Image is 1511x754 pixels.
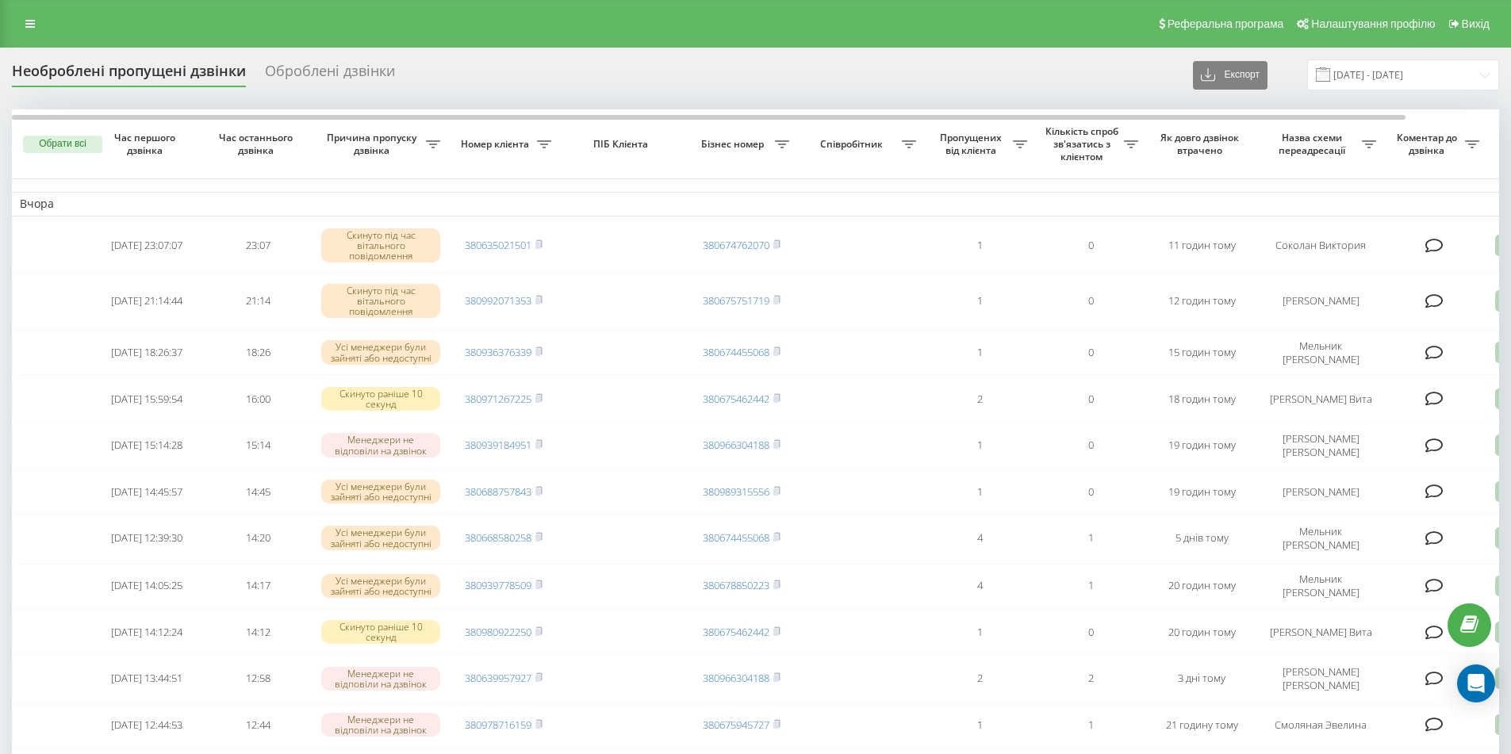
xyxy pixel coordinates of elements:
[1035,656,1146,701] td: 2
[1035,275,1146,327] td: 0
[694,138,775,151] span: Бізнес номер
[1257,378,1384,420] td: [PERSON_NAME] Вита
[465,625,531,639] a: 380980922250
[1146,378,1257,420] td: 18 годин тому
[91,378,202,420] td: [DATE] 15:59:54
[1392,132,1465,156] span: Коментар до дзвінка
[1265,132,1362,156] span: Назва схеми переадресації
[202,656,313,701] td: 12:58
[91,471,202,513] td: [DATE] 14:45:57
[805,138,902,151] span: Співробітник
[1311,17,1435,30] span: Налаштування профілю
[1457,664,1495,702] div: Open Intercom Messenger
[91,331,202,375] td: [DATE] 18:26:37
[91,704,202,746] td: [DATE] 12:44:53
[202,471,313,513] td: 14:45
[703,345,769,359] a: 380674455068
[924,704,1035,746] td: 1
[703,718,769,732] a: 380675945727
[1146,515,1257,560] td: 5 днів тому
[91,220,202,272] td: [DATE] 23:07:07
[12,63,246,87] div: Необроблені пропущені дзвінки
[924,656,1035,701] td: 2
[1146,471,1257,513] td: 19 годин тому
[202,515,313,560] td: 14:20
[465,484,531,499] a: 380688757843
[1168,17,1284,30] span: Реферальна програма
[703,484,769,499] a: 380989315556
[202,704,313,746] td: 12:44
[1257,564,1384,608] td: Мельник [PERSON_NAME]
[202,378,313,420] td: 16:00
[321,132,426,156] span: Причина пропуску дзвінка
[924,275,1035,327] td: 1
[1257,331,1384,375] td: Мельник [PERSON_NAME]
[1257,515,1384,560] td: Мельник [PERSON_NAME]
[1035,564,1146,608] td: 1
[1257,471,1384,513] td: [PERSON_NAME]
[1035,704,1146,746] td: 1
[321,228,440,263] div: Скинуто під час вітального повідомлення
[1035,220,1146,272] td: 0
[1146,704,1257,746] td: 21 годину тому
[321,433,440,457] div: Менеджери не відповіли на дзвінок
[321,480,440,503] div: Усі менеджери були зайняті або недоступні
[465,438,531,452] a: 380939184951
[924,564,1035,608] td: 4
[202,611,313,653] td: 14:12
[1462,17,1490,30] span: Вихід
[924,611,1035,653] td: 1
[1146,220,1257,272] td: 11 годин тому
[91,564,202,608] td: [DATE] 14:05:25
[1146,331,1257,375] td: 15 годин тому
[202,423,313,468] td: 15:14
[932,132,1013,156] span: Пропущених від клієнта
[23,136,102,153] button: Обрати всі
[321,387,440,411] div: Скинуто раніше 10 секунд
[202,564,313,608] td: 14:17
[1257,704,1384,746] td: Смоляная Эвелина
[924,423,1035,468] td: 1
[1146,423,1257,468] td: 19 годин тому
[321,574,440,598] div: Усі менеджери були зайняті або недоступні
[924,331,1035,375] td: 1
[465,578,531,592] a: 380939778509
[1257,611,1384,653] td: [PERSON_NAME] Вита
[1193,61,1267,90] button: Експорт
[465,238,531,252] a: 380635021501
[1035,471,1146,513] td: 0
[456,138,537,151] span: Номер клієнта
[924,515,1035,560] td: 4
[703,671,769,685] a: 380966304188
[1257,656,1384,701] td: [PERSON_NAME] [PERSON_NAME]
[91,275,202,327] td: [DATE] 21:14:44
[1257,220,1384,272] td: Соколан Виктория
[91,423,202,468] td: [DATE] 15:14:28
[703,392,769,406] a: 380675462442
[1035,378,1146,420] td: 0
[465,392,531,406] a: 380971267225
[1257,423,1384,468] td: [PERSON_NAME] [PERSON_NAME]
[465,671,531,685] a: 380639957927
[202,220,313,272] td: 23:07
[1035,331,1146,375] td: 0
[321,667,440,691] div: Менеджери не відповіли на дзвінок
[703,438,769,452] a: 380966304188
[1159,132,1244,156] span: Як довго дзвінок втрачено
[703,238,769,252] a: 380674762070
[265,63,395,87] div: Оброблені дзвінки
[1035,611,1146,653] td: 0
[924,378,1035,420] td: 2
[1035,515,1146,560] td: 1
[465,530,531,545] a: 380668580258
[215,132,301,156] span: Час останнього дзвінка
[1035,423,1146,468] td: 0
[321,526,440,549] div: Усі менеджери були зайняті або недоступні
[1146,275,1257,327] td: 12 годин тому
[703,530,769,545] a: 380674455068
[1146,611,1257,653] td: 20 годин тому
[703,625,769,639] a: 380675462442
[465,293,531,308] a: 380992071353
[202,275,313,327] td: 21:14
[104,132,190,156] span: Час першого дзвінка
